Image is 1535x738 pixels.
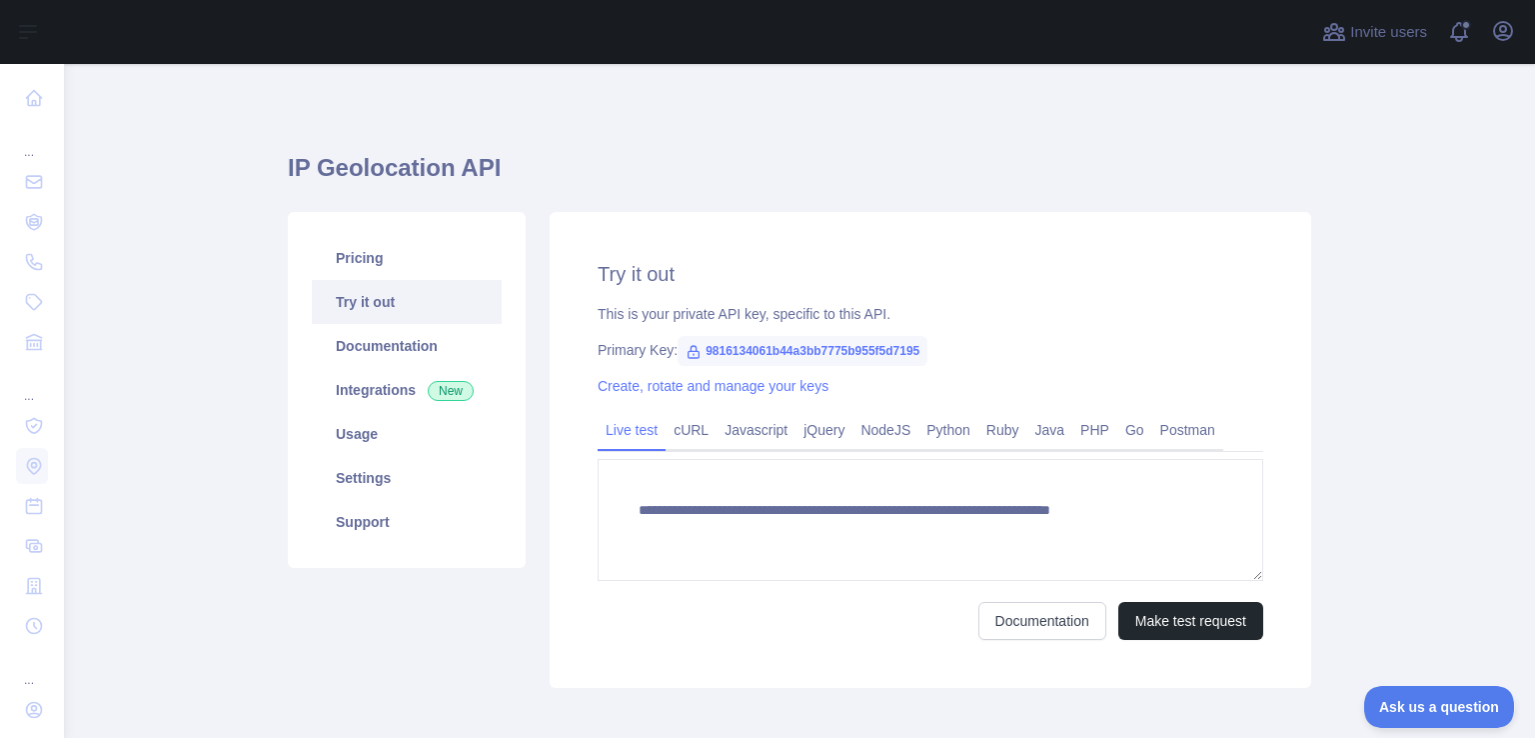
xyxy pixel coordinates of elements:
[312,456,502,500] a: Settings
[978,414,1027,446] a: Ruby
[598,340,1263,360] div: Primary Key:
[312,500,502,544] a: Support
[312,280,502,324] a: Try it out
[1027,414,1073,446] a: Java
[1350,21,1427,44] span: Invite users
[16,648,48,688] div: ...
[288,152,1311,200] h1: IP Geolocation API
[598,260,1263,288] h2: Try it out
[312,324,502,368] a: Documentation
[1152,414,1223,446] a: Postman
[312,412,502,456] a: Usage
[1118,602,1263,640] button: Make test request
[852,414,918,446] a: NodeJS
[717,414,795,446] a: Javascript
[795,414,852,446] a: jQuery
[1318,16,1431,48] button: Invite users
[666,414,717,446] a: cURL
[16,120,48,160] div: ...
[918,414,978,446] a: Python
[312,236,502,280] a: Pricing
[312,368,502,412] a: Integrations New
[428,381,474,401] span: New
[1364,686,1515,728] iframe: Toggle Customer Support
[598,304,1263,324] div: This is your private API key, specific to this API.
[1117,414,1152,446] a: Go
[598,378,828,394] a: Create, rotate and manage your keys
[1072,414,1117,446] a: PHP
[598,414,666,446] a: Live test
[978,602,1106,640] a: Documentation
[678,336,927,366] span: 9816134061b44a3bb7775b955f5d7195
[16,364,48,404] div: ...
